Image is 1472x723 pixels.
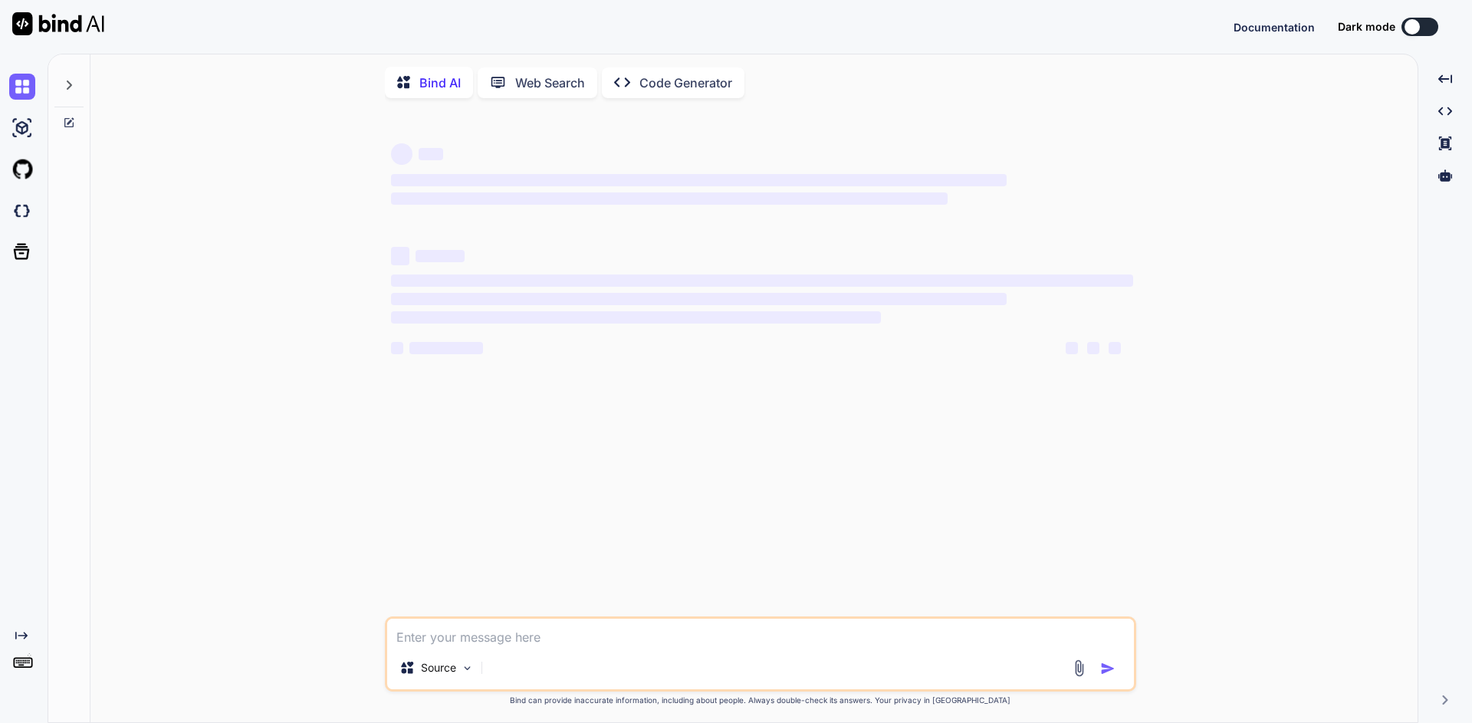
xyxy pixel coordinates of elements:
[391,247,409,265] span: ‌
[391,311,881,324] span: ‌
[419,74,461,92] p: Bind AI
[1087,342,1099,354] span: ‌
[1234,19,1315,35] button: Documentation
[515,74,585,92] p: Web Search
[1234,21,1315,34] span: Documentation
[9,115,35,141] img: ai-studio
[409,342,483,354] span: ‌
[419,148,443,160] span: ‌
[1070,659,1088,677] img: attachment
[461,662,474,675] img: Pick Models
[1109,342,1121,354] span: ‌
[421,660,456,675] p: Source
[391,274,1133,287] span: ‌
[639,74,732,92] p: Code Generator
[416,250,465,262] span: ‌
[9,156,35,182] img: githubLight
[9,74,35,100] img: chat
[391,293,1007,305] span: ‌
[1066,342,1078,354] span: ‌
[12,12,104,35] img: Bind AI
[1100,661,1115,676] img: icon
[391,192,948,205] span: ‌
[391,342,403,354] span: ‌
[385,695,1136,706] p: Bind can provide inaccurate information, including about people. Always double-check its answers....
[1338,19,1395,35] span: Dark mode
[391,174,1007,186] span: ‌
[9,198,35,224] img: darkCloudIdeIcon
[391,143,412,165] span: ‌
